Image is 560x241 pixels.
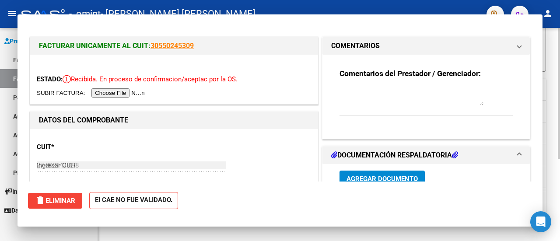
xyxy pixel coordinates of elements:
[28,193,82,209] button: Eliminar
[150,42,194,50] a: 30550245309
[7,8,17,19] mat-icon: menu
[4,206,62,215] span: Datos de contacto
[339,69,481,78] strong: Comentarios del Prestador / Gerenciador:
[39,116,128,124] strong: DATOS DEL COMPROBANTE
[37,142,119,152] p: CUIT
[331,150,458,161] h1: DOCUMENTACIÓN RESPALDATORIA
[35,195,45,206] mat-icon: delete
[89,192,178,209] strong: El CAE NO FUE VALIDADO.
[69,4,101,24] span: - omint
[37,75,63,83] span: ESTADO:
[4,187,45,196] span: Instructivos
[39,42,150,50] span: FACTURAR UNICAMENTE AL CUIT:
[542,8,553,19] mat-icon: person
[35,197,75,205] span: Eliminar
[339,171,425,187] button: Agregar Documento
[101,4,255,24] span: - [PERSON_NAME] [PERSON_NAME]
[331,41,380,51] h1: COMENTARIOS
[63,75,238,83] span: Recibida. En proceso de confirmacion/aceptac por la OS.
[4,36,84,46] span: Prestadores / Proveedores
[530,211,551,232] div: Open Intercom Messenger
[322,55,530,139] div: COMENTARIOS
[322,147,530,164] mat-expansion-panel-header: DOCUMENTACIÓN RESPALDATORIA
[346,175,418,183] span: Agregar Documento
[322,37,530,55] mat-expansion-panel-header: COMENTARIOS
